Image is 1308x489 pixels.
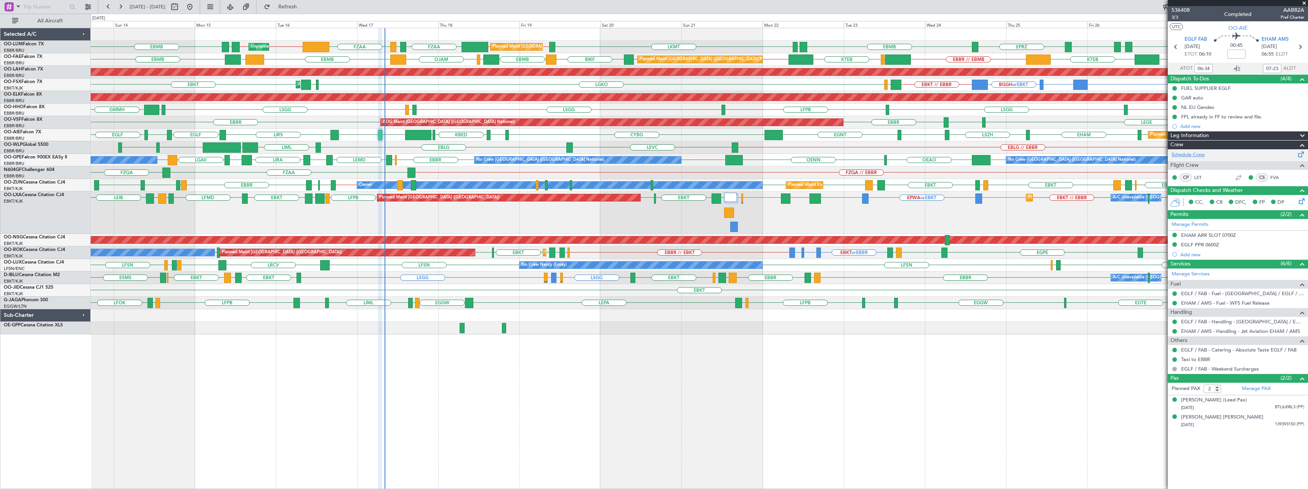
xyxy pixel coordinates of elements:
a: OO-LUXCessna Citation CJ4 [4,260,64,265]
div: AOG Maint [GEOGRAPHIC_DATA] ([GEOGRAPHIC_DATA] National) [383,117,515,128]
span: ETOT [1185,51,1197,58]
div: No Crew Nancy (Essey) [521,259,567,271]
a: OO-GPEFalcon 900EX EASy II [4,155,67,160]
a: OO-LUMFalcon 7X [4,42,44,46]
a: EBBR/BRU [4,161,24,166]
div: [PERSON_NAME] [PERSON_NAME] [1181,414,1263,421]
a: EBBR/BRU [4,48,24,53]
span: OO-AIE [4,130,20,134]
div: Planned Maint [GEOGRAPHIC_DATA] ([GEOGRAPHIC_DATA] National) [640,54,777,65]
span: CR [1216,199,1223,206]
span: OO-LUX [4,260,22,265]
span: FP [1259,199,1265,206]
span: N604GF [4,168,22,172]
div: Thu 18 [438,21,519,28]
a: EBKT/KJK [4,186,23,192]
span: 06:10 [1199,51,1211,58]
div: FPL already in FF to review and file. [1181,113,1262,120]
span: (4/4) [1281,75,1292,83]
a: EGLF / FAB - Fuel - [GEOGRAPHIC_DATA] / EGLF / FAB [1181,290,1304,297]
span: G-JAGA [4,298,21,302]
div: Fri 19 [519,21,601,28]
div: [DATE] [92,15,105,22]
span: [DATE] - [DATE] [130,3,165,10]
div: AOG Maint Kortrijk-[GEOGRAPHIC_DATA] [298,79,381,90]
span: OO-LAH [4,67,22,72]
a: EBKT/KJK [4,198,23,204]
div: EHAM ARR SLOT 0700Z [1181,232,1236,238]
a: OO-NSGCessna Citation CJ4 [4,235,65,240]
span: Leg Information [1170,131,1209,140]
span: OO-ELK [4,92,21,97]
a: EBKT/KJK [4,85,23,91]
a: EHAM / AMS - Fuel - WFS Fuel Release [1181,300,1270,306]
a: LFSN/ENC [4,266,25,272]
span: Pref Charter [1281,14,1304,21]
div: EGLF PPR 0600Z [1181,241,1219,248]
a: EGLF / FAB - Weekend Surcharges [1181,366,1259,372]
a: EBKT/KJK [4,278,23,284]
div: [PERSON_NAME] (Lead Pax) [1181,396,1247,404]
div: Planned Maint [GEOGRAPHIC_DATA] ([GEOGRAPHIC_DATA]) [1150,129,1270,141]
span: [DATE] [1185,43,1200,51]
span: OO-NSG [4,235,23,240]
div: Fri 26 [1087,21,1169,28]
a: EBKT/KJK [4,253,23,259]
span: CC, [1195,199,1204,206]
span: Crew [1170,141,1183,149]
a: EBBR/BRU [4,173,24,179]
a: EBBR/BRU [4,123,24,129]
div: Sun 21 [681,21,763,28]
span: EHAM AMS [1262,36,1289,43]
div: Wed 17 [357,21,438,28]
div: A/C Unavailable [GEOGRAPHIC_DATA] ([GEOGRAPHIC_DATA] National) [1113,192,1255,203]
a: EGLF / FAB - Handling - [GEOGRAPHIC_DATA] / EGLF / FAB [1181,318,1304,325]
span: OO-AIE [1228,24,1248,32]
span: (6/6) [1281,259,1292,267]
div: NL EU Gendec [1181,104,1214,110]
a: OO-FAEFalcon 7X [4,54,42,59]
span: Fuel [1170,280,1181,289]
span: [DATE] [1181,405,1194,411]
span: EGLF FAB [1185,36,1207,43]
input: --:-- [1194,64,1213,73]
span: All Aircraft [20,18,80,24]
div: Tue 16 [276,21,357,28]
span: ELDT [1276,51,1288,58]
div: GAR auto [1181,94,1203,101]
a: EBKT/KJK [4,241,23,246]
div: Tue 23 [844,21,925,28]
span: OO-GPE [4,155,22,160]
span: OO-JID [4,285,20,290]
span: OO-WLP [4,142,22,147]
a: OO-ROKCessna Citation CJ4 [4,248,65,252]
button: Refresh [260,1,306,13]
div: CP [1180,173,1192,182]
a: G-JAGAPhenom 300 [4,298,48,302]
div: Planned Maint Kortrijk-[GEOGRAPHIC_DATA] [1028,192,1117,203]
div: Sun 14 [114,21,195,28]
div: Add new [1180,251,1304,258]
div: Completed [1224,10,1252,18]
span: Pax [1170,374,1179,383]
div: Sat 20 [600,21,681,28]
span: (2/2) [1281,374,1292,382]
a: Manage PAX [1242,385,1271,393]
div: FUEL SUPPLIER EGLF [1181,85,1231,91]
label: Planned PAX [1172,385,1200,393]
div: Unplanned Maint [GEOGRAPHIC_DATA] ([GEOGRAPHIC_DATA] National) [251,41,394,53]
a: OO-ELKFalcon 8X [4,92,42,97]
span: Services [1170,260,1190,268]
div: Planned Maint Kortrijk-[GEOGRAPHIC_DATA] [788,179,877,191]
div: No Crew [GEOGRAPHIC_DATA] ([GEOGRAPHIC_DATA] National) [1008,154,1136,166]
div: A/C Unavailable [GEOGRAPHIC_DATA] ([GEOGRAPHIC_DATA] National) [1113,272,1255,283]
span: D-IBLU [4,273,19,277]
span: 3/3 [1172,14,1190,21]
span: OO-ROK [4,248,23,252]
a: Manage Permits [1172,221,1209,229]
span: OO-HHO [4,105,24,109]
span: ATOT [1180,65,1193,72]
a: OO-LAHFalcon 7X [4,67,43,72]
span: 536408 [1172,6,1190,14]
a: N604GFChallenger 604 [4,168,54,172]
